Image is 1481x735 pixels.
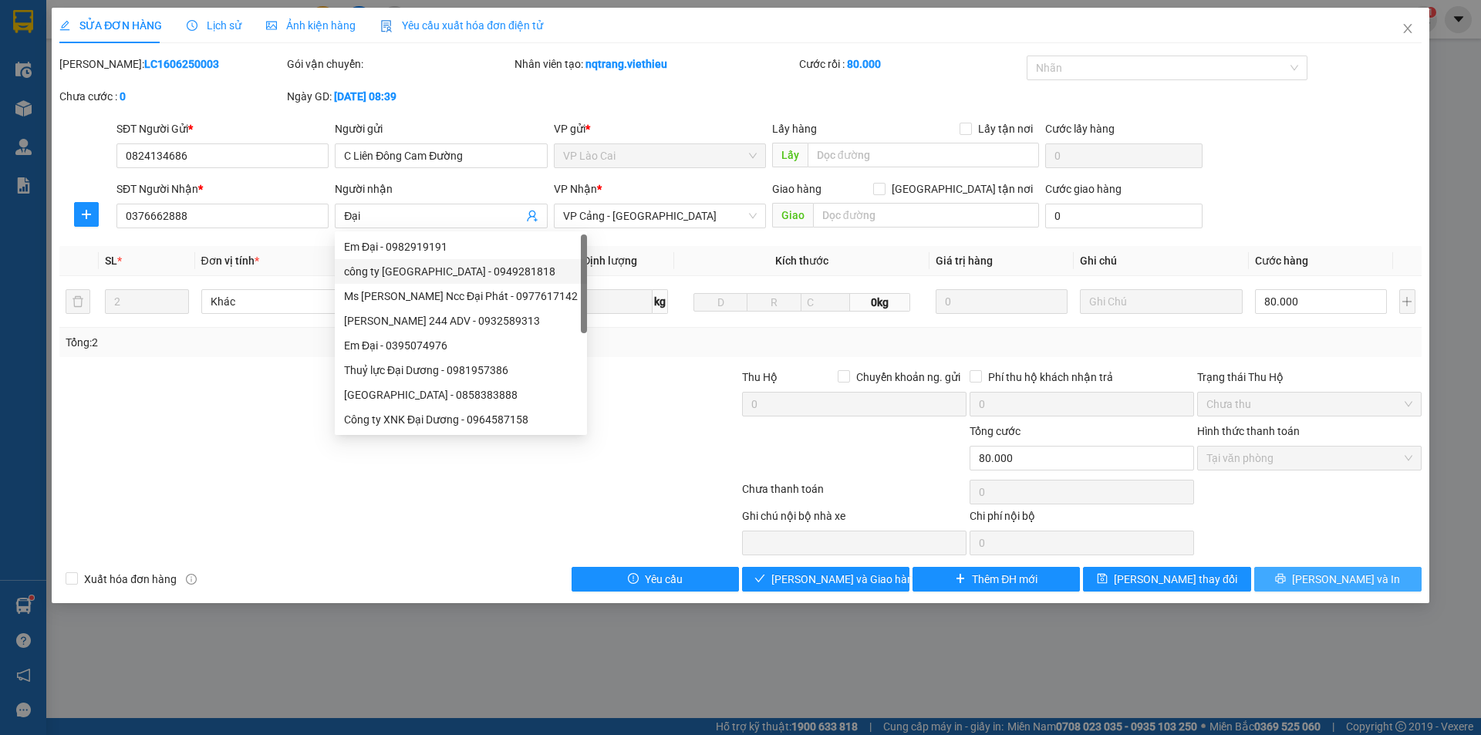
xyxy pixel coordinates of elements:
[335,308,587,333] div: Quang Đại 244 ADV - 0932589313
[772,203,813,228] span: Giao
[850,293,910,312] span: 0kg
[59,56,284,72] div: [PERSON_NAME]:
[526,210,538,222] span: user-add
[1206,393,1412,416] span: Chưa thu
[187,20,197,31] span: clock-circle
[1080,289,1243,314] input: Ghi Chú
[554,120,766,137] div: VP gửi
[59,20,70,31] span: edit
[69,49,147,82] strong: PHIẾU GỬI HÀNG
[344,288,578,305] div: Ms [PERSON_NAME] Ncc Đại Phát - 0977617142
[771,571,919,588] span: [PERSON_NAME] và Giao hàng
[1386,8,1429,51] button: Close
[186,574,197,585] span: info-circle
[380,19,543,32] span: Yêu cầu xuất hóa đơn điện tử
[1045,123,1115,135] label: Cước lấy hàng
[75,208,98,221] span: plus
[563,204,757,228] span: VP Cảng - Hà Nội
[913,567,1080,592] button: plusThêm ĐH mới
[972,120,1039,137] span: Lấy tận nơi
[344,238,578,255] div: Em Đại - 0982919191
[335,120,547,137] div: Người gửi
[144,58,219,70] b: LC1606250003
[78,571,183,588] span: Xuất hóa đơn hàng
[287,56,511,72] div: Gói vận chuyển:
[150,89,242,106] span: LC1208250096
[1045,204,1203,228] input: Cước giao hàng
[335,284,587,308] div: Ms Tú Ncc Đại Phát - 0977617142
[645,571,683,588] span: Yêu cầu
[1074,246,1250,276] th: Ghi chú
[287,88,511,105] div: Ngày GD:
[850,369,967,386] span: Chuyển khoản ng. gửi
[120,90,126,103] b: 0
[1197,369,1422,386] div: Trạng thái Thu Hộ
[747,293,801,312] input: R
[775,255,828,267] span: Kích thước
[886,180,1039,197] span: [GEOGRAPHIC_DATA] tận nơi
[554,183,597,195] span: VP Nhận
[335,407,587,432] div: Công ty XNK Đại Dương - 0964587158
[754,573,765,585] span: check
[74,202,99,227] button: plus
[66,289,90,314] button: delete
[1114,571,1237,588] span: [PERSON_NAME] thay đổi
[1254,567,1422,592] button: printer[PERSON_NAME] và In
[982,369,1119,386] span: Phí thu hộ khách nhận trả
[335,333,587,358] div: Em Đại - 0395074976
[1045,183,1122,195] label: Cước giao hàng
[335,180,547,197] div: Người nhận
[344,312,578,329] div: [PERSON_NAME] 244 ADV - 0932589313
[1399,289,1415,314] button: plus
[1402,22,1414,35] span: close
[380,20,393,32] img: icon
[105,255,117,267] span: SL
[772,183,821,195] span: Giao hàng
[693,293,748,312] input: D
[572,567,739,592] button: exclamation-circleYêu cầu
[514,56,796,72] div: Nhân viên tạo:
[1206,447,1412,470] span: Tại văn phòng
[772,123,817,135] span: Lấy hàng
[772,143,808,167] span: Lấy
[335,234,587,259] div: Em Đại - 0982919191
[955,573,966,585] span: plus
[1045,143,1203,168] input: Cước lấy hàng
[1097,573,1108,585] span: save
[972,571,1037,588] span: Thêm ĐH mới
[116,120,329,137] div: SĐT Người Gửi
[936,289,1067,314] input: 0
[82,97,149,121] strong: 02143888555, 0243777888
[801,293,850,312] input: C
[799,56,1024,72] div: Cước rồi :
[742,507,967,531] div: Ghi chú nội bộ nhà xe
[66,334,572,351] div: Tổng: 2
[344,386,578,403] div: [GEOGRAPHIC_DATA] - 0858383888
[116,180,329,197] div: SĐT Người Nhận
[70,12,145,46] strong: VIỆT HIẾU LOGISTIC
[1083,567,1250,592] button: save[PERSON_NAME] thay đổi
[59,88,284,105] div: Chưa cước :
[1255,255,1308,267] span: Cước hàng
[344,263,578,280] div: công ty [GEOGRAPHIC_DATA] - 0949281818
[187,19,241,32] span: Lịch sử
[5,46,65,106] img: logo
[936,255,993,267] span: Giá trị hàng
[582,255,637,267] span: Định lượng
[740,480,968,507] div: Chưa thanh toán
[563,144,757,167] span: VP Lào Cai
[335,383,587,407] div: Cty Đại Dương - 0858383888
[335,259,587,284] div: công ty Đại Nam - 0949281818
[344,411,578,428] div: Công ty XNK Đại Dương - 0964587158
[1275,573,1286,585] span: printer
[847,58,881,70] b: 80.000
[335,358,587,383] div: Thuỷ lực Đại Dương - 0981957386
[742,371,778,383] span: Thu Hộ
[266,19,356,32] span: Ảnh kiện hàng
[742,567,909,592] button: check[PERSON_NAME] và Giao hàng
[970,425,1021,437] span: Tổng cước
[334,90,396,103] b: [DATE] 08:39
[266,20,277,31] span: picture
[653,289,668,314] span: kg
[344,337,578,354] div: Em Đại - 0395074976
